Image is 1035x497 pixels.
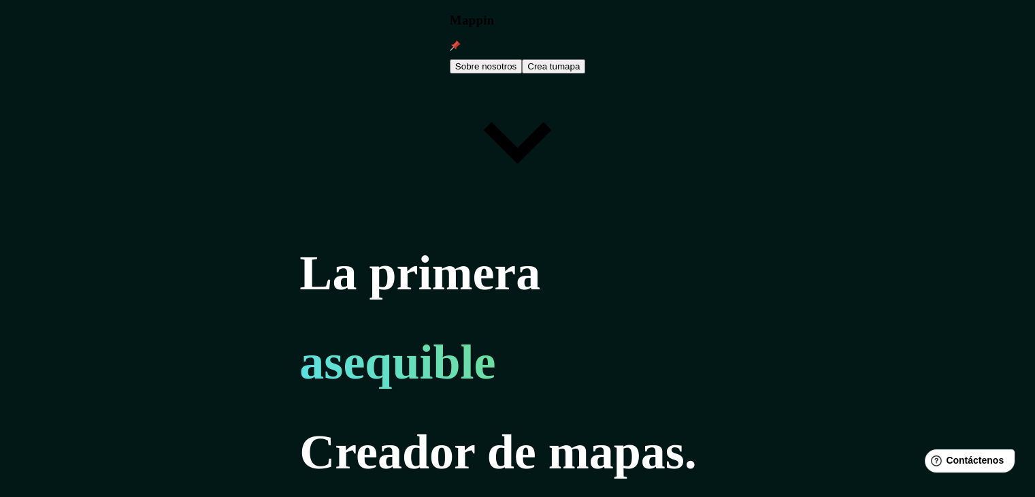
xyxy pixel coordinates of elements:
font: Crea tu [527,61,557,71]
font: Sobre nosotros [455,61,516,71]
button: Sobre nosotros [450,59,522,74]
font: mapa [557,61,580,71]
font: La primera [299,246,540,300]
iframe: Lanzador de widgets de ayuda [914,444,1020,482]
img: pin de mapeo [450,40,461,51]
font: asequible [299,335,495,389]
font: Creador de mapas. [299,425,696,479]
font: Mappin [450,13,495,27]
button: Crea tumapa [522,59,585,74]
